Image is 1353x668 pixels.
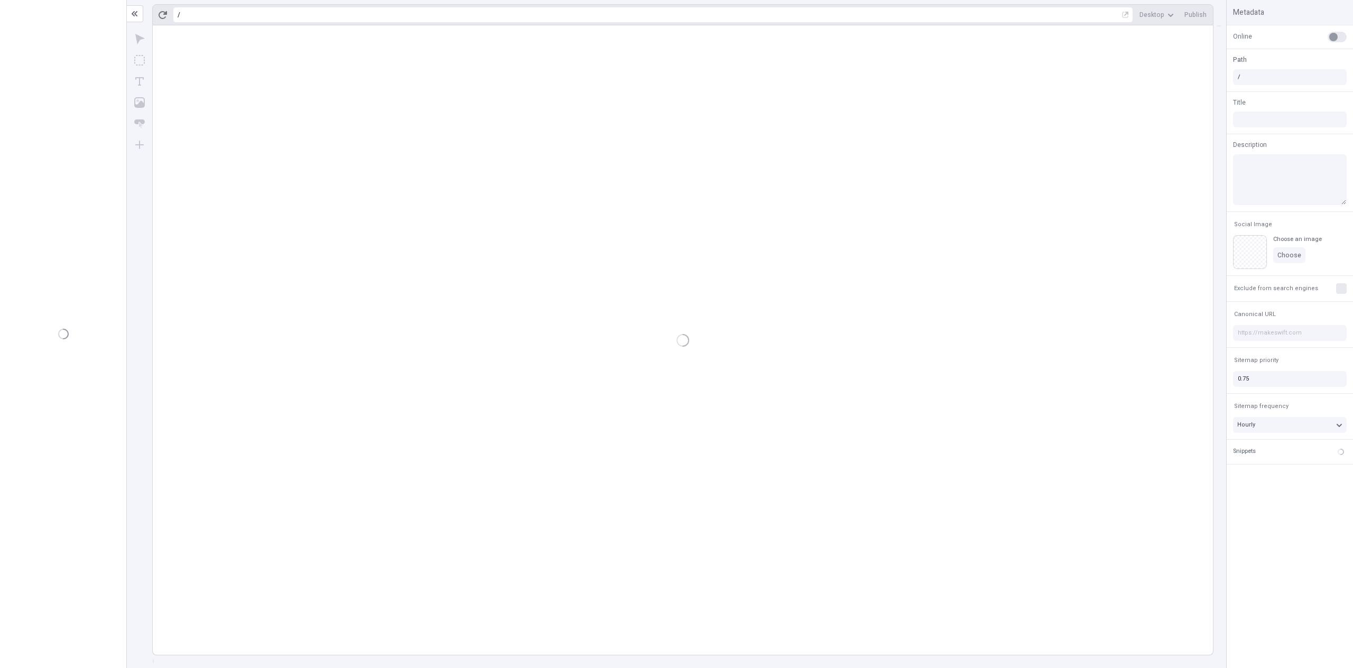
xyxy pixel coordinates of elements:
[1273,247,1305,263] button: Choose
[1273,235,1322,243] div: Choose an image
[1233,55,1247,64] span: Path
[1234,402,1289,410] span: Sitemap frequency
[1237,420,1255,429] span: Hourly
[130,72,149,91] button: Text
[1232,218,1274,231] button: Social Image
[1277,251,1301,259] span: Choose
[1234,220,1272,228] span: Social Image
[1233,447,1256,456] div: Snippets
[1135,7,1178,23] button: Desktop
[1233,140,1267,150] span: Description
[1139,11,1164,19] span: Desktop
[1232,282,1320,295] button: Exclude from search engines
[130,51,149,70] button: Box
[1233,325,1347,341] input: https://makeswift.com
[178,11,180,19] div: /
[1232,308,1278,321] button: Canonical URL
[1180,7,1211,23] button: Publish
[1232,354,1281,367] button: Sitemap priority
[130,93,149,112] button: Image
[1233,32,1252,41] span: Online
[1233,417,1347,433] button: Hourly
[1184,11,1207,19] span: Publish
[1233,98,1246,107] span: Title
[1234,310,1276,318] span: Canonical URL
[130,114,149,133] button: Button
[1234,356,1278,364] span: Sitemap priority
[1234,284,1318,292] span: Exclude from search engines
[1232,400,1291,413] button: Sitemap frequency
